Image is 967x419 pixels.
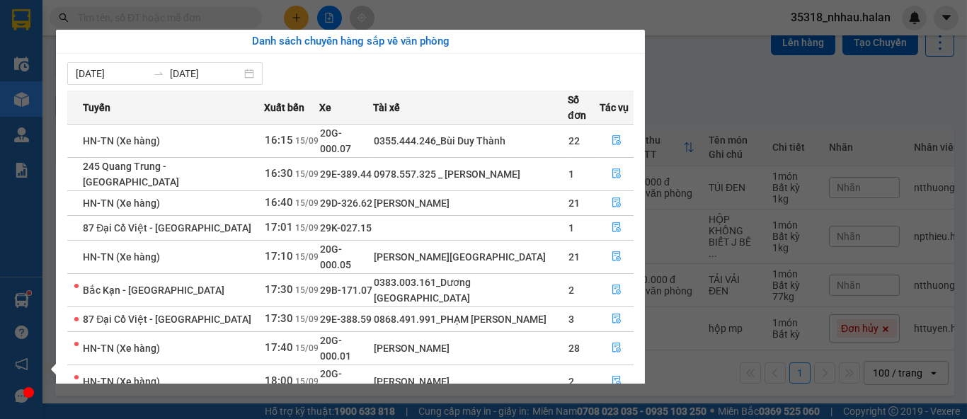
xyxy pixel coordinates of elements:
span: 29B-171.07 [320,285,372,296]
span: file-done [612,343,622,354]
span: 20G-000.05 [320,243,351,270]
div: 0355.444.246_Bùi Duy Thành [374,133,567,149]
div: [PERSON_NAME] [374,374,567,389]
input: Từ ngày [76,66,147,81]
span: 17:30 [265,312,293,325]
span: 16:40 [265,196,293,209]
button: file-done [600,130,633,152]
div: [PERSON_NAME] [374,195,567,211]
span: HN-TN (Xe hàng) [83,135,160,147]
span: HN-TN (Xe hàng) [83,376,160,387]
span: 15/09 [295,285,319,295]
span: 15/09 [295,314,319,324]
span: 18:00 [265,374,293,387]
span: to [153,68,164,79]
span: HN-TN (Xe hàng) [83,251,160,263]
span: 2 [568,376,574,387]
button: file-done [600,246,633,268]
span: 29D-326.62 [320,197,372,209]
div: 0978.557.325 _ [PERSON_NAME] [374,166,567,182]
span: 20G-000.07 [320,127,351,154]
span: Tác vụ [600,100,629,115]
span: 1 [568,168,574,180]
span: 87 Đại Cồ Việt - [GEOGRAPHIC_DATA] [83,314,251,325]
div: [PERSON_NAME][GEOGRAPHIC_DATA] [374,249,567,265]
span: 16:15 [265,134,293,147]
span: file-done [612,135,622,147]
span: 15/09 [295,377,319,386]
span: HN-TN (Xe hàng) [83,343,160,354]
span: 29K-027.15 [320,222,372,234]
span: 87 Đại Cồ Việt - [GEOGRAPHIC_DATA] [83,222,251,234]
span: file-done [612,168,622,180]
span: Xe [319,100,331,115]
span: 21 [568,197,580,209]
span: 1 [568,222,574,234]
span: 29E-388.59 [320,314,372,325]
div: Danh sách chuyến hàng sắp về văn phòng [67,33,634,50]
input: Đến ngày [170,66,241,81]
span: 21 [568,251,580,263]
span: 2 [568,285,574,296]
div: 0868.491.991_PHẠM [PERSON_NAME] [374,311,567,327]
span: 17:30 [265,283,293,296]
button: file-done [600,337,633,360]
span: file-done [612,314,622,325]
span: 15/09 [295,343,319,353]
button: file-done [600,192,633,214]
span: file-done [612,197,622,209]
span: 20G-000.01 [320,335,351,362]
div: [PERSON_NAME] [374,340,567,356]
span: 245 Quang Trung - [GEOGRAPHIC_DATA] [83,161,179,188]
span: file-done [612,285,622,296]
span: 15/09 [295,198,319,208]
span: HN-TN (Xe hàng) [83,197,160,209]
span: 15/09 [295,252,319,262]
span: 15/09 [295,223,319,233]
span: Số đơn [568,92,599,123]
button: file-done [600,163,633,185]
button: file-done [600,370,633,393]
span: 20G-000.25 [320,368,351,395]
span: file-done [612,251,622,263]
span: 17:40 [265,341,293,354]
span: 29E-389.44 [320,168,372,180]
span: Tuyến [83,100,110,115]
button: file-done [600,308,633,331]
span: Xuất bến [264,100,304,115]
div: 0383.003.161_Dương [GEOGRAPHIC_DATA] [374,275,567,306]
span: 17:01 [265,221,293,234]
span: swap-right [153,68,164,79]
span: 3 [568,314,574,325]
span: 22 [568,135,580,147]
button: file-done [600,217,633,239]
span: file-done [612,376,622,387]
span: 15/09 [295,136,319,146]
span: 17:10 [265,250,293,263]
span: Bắc Kạn - [GEOGRAPHIC_DATA] [83,285,224,296]
button: file-done [600,279,633,302]
span: 16:30 [265,167,293,180]
span: Tài xế [373,100,400,115]
span: 28 [568,343,580,354]
span: 15/09 [295,169,319,179]
span: file-done [612,222,622,234]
